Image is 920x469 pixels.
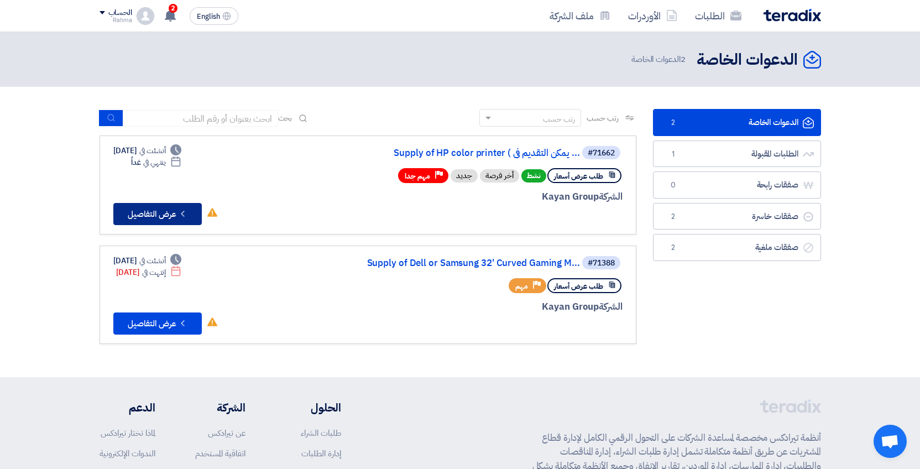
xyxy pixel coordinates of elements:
button: عرض التفاصيل [113,312,202,335]
div: Kayan Group [357,300,623,314]
a: صفقات خاسرة2 [653,203,821,230]
li: الحلول [279,399,341,416]
span: 2 [169,4,177,13]
div: [DATE] [113,255,182,267]
a: الندوات الإلكترونية [100,447,155,460]
div: الحساب [108,8,132,18]
span: أنشئت في [139,255,166,267]
a: الطلبات [686,3,750,29]
a: ملف الشركة [541,3,619,29]
a: إدارة الطلبات [301,447,341,460]
a: صفقات رابحة0 [653,171,821,199]
span: طلب عرض أسعار [554,281,603,291]
span: إنتهت في [142,267,166,278]
h2: الدعوات الخاصة [697,49,798,71]
input: ابحث بعنوان أو رقم الطلب [123,110,278,127]
img: Teradix logo [764,9,821,22]
a: طلبات الشراء [301,427,341,439]
span: 2 [667,117,680,128]
a: الأوردرات [619,3,686,29]
span: 2 [681,53,686,65]
span: ينتهي في [143,157,166,168]
div: جديد [451,169,478,183]
span: نشط [521,169,546,183]
div: [DATE] [116,267,182,278]
div: Kayan Group [357,190,623,204]
span: 1 [667,149,680,160]
span: طلب عرض أسعار [554,171,603,181]
li: الشركة [188,399,245,416]
a: عن تيرادكس [208,427,245,439]
a: لماذا تختار تيرادكس [101,427,155,439]
span: الشركة [599,300,623,314]
span: رتب حسب [587,112,618,124]
a: الدعوات الخاصة2 [653,109,821,136]
span: بحث [278,112,292,124]
div: Rahma [100,17,132,23]
div: [DATE] [113,145,182,157]
span: 0 [667,180,680,191]
a: Supply of Dell or Samsung 32' Curved Gaming M... [359,258,580,268]
span: الدعوات الخاصة [631,53,688,66]
div: غداً [131,157,181,168]
div: #71388 [588,259,615,267]
div: #71662 [588,149,615,157]
span: أنشئت في [139,145,166,157]
div: Open chat [874,425,907,458]
li: الدعم [100,399,155,416]
span: English [197,13,220,20]
button: عرض التفاصيل [113,203,202,225]
div: رتب حسب [543,113,575,125]
a: الطلبات المقبولة1 [653,140,821,168]
span: 2 [667,211,680,222]
div: أخر فرصة [480,169,519,183]
span: الشركة [599,190,623,204]
a: صفقات ملغية2 [653,234,821,261]
button: English [190,7,238,25]
span: مهم [515,281,528,291]
a: Supply of HP color printer ( يمكن التقديم فى ... [359,148,580,158]
img: profile_test.png [137,7,154,25]
a: اتفاقية المستخدم [195,447,245,460]
span: مهم جدا [405,171,430,181]
span: 2 [667,242,680,253]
